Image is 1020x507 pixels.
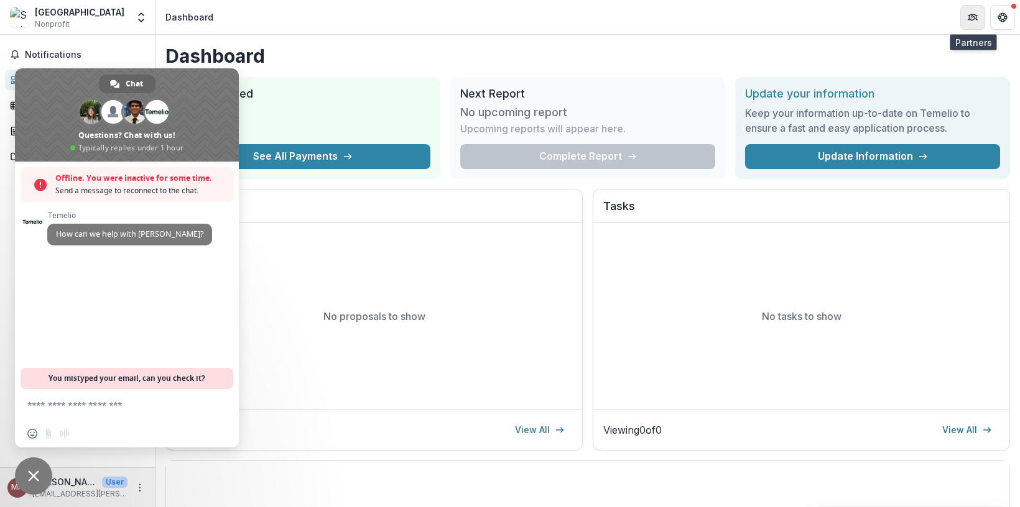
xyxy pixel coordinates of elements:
p: No tasks to show [762,309,841,324]
p: Upcoming reports will appear here. [460,121,626,136]
a: Tasks [5,95,150,116]
span: You mistyped your email, can you check it? [49,368,205,389]
span: Temelio [47,211,212,220]
a: Chat [99,75,155,93]
h3: No upcoming report [460,106,567,119]
p: User [102,477,127,488]
p: Viewing 0 of 0 [603,422,662,437]
span: Notifications [25,50,145,60]
span: Send a message to reconnect to the chat. [55,185,227,197]
span: Insert an emoji [27,429,37,439]
div: Dashboard [165,11,213,24]
a: Documents [5,146,150,167]
button: See All Payments [175,144,430,169]
p: No proposals to show [323,309,425,324]
p: [PERSON_NAME] [32,475,97,488]
textarea: Compose your message... [27,389,202,420]
button: More [132,480,147,495]
nav: breadcrumb [160,8,218,26]
h3: Keep your information up-to-date on Temelio to ensure a fast and easy application process. [745,106,1000,135]
p: [EMAIL_ADDRESS][PERSON_NAME][DOMAIN_NAME] [32,488,127,500]
div: Maile Auterson [11,483,24,491]
span: Nonprofit [35,19,70,30]
button: Notifications [5,45,150,65]
span: How can we help with [PERSON_NAME]? [56,229,203,239]
h2: Proposals [176,199,572,223]
div: [GEOGRAPHIC_DATA] [35,6,124,19]
h2: Total Awarded [175,87,430,101]
h2: Update your information [745,87,1000,101]
button: Open entity switcher [132,5,150,30]
a: Update Information [745,144,1000,169]
a: View All [935,420,999,440]
span: Chat [126,75,143,93]
button: Get Help [990,5,1015,30]
h2: Tasks [603,199,999,223]
a: Dashboard [5,70,150,90]
a: Close chat [15,457,52,495]
a: Proposals [5,121,150,141]
h1: Dashboard [165,45,1010,67]
a: View All [508,420,572,440]
span: Offline. You were inactive for some time. [55,172,227,185]
h2: Next Report [460,87,715,101]
button: Partners [960,5,985,30]
img: Springfield Community Gardens [10,7,30,27]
